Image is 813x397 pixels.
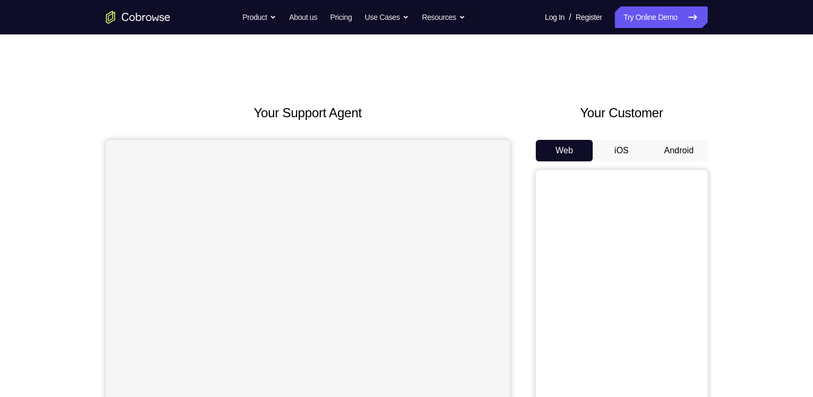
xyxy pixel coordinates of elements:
[569,11,571,24] span: /
[289,6,317,28] a: About us
[575,6,602,28] a: Register
[330,6,351,28] a: Pricing
[650,140,708,161] button: Android
[242,6,276,28] button: Product
[422,6,465,28] button: Resources
[536,140,593,161] button: Web
[365,6,409,28] button: Use Cases
[536,103,708,123] h2: Your Customer
[106,11,170,24] a: Go to the home page
[615,6,707,28] a: Try Online Demo
[545,6,565,28] a: Log In
[106,103,510,123] h2: Your Support Agent
[593,140,650,161] button: iOS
